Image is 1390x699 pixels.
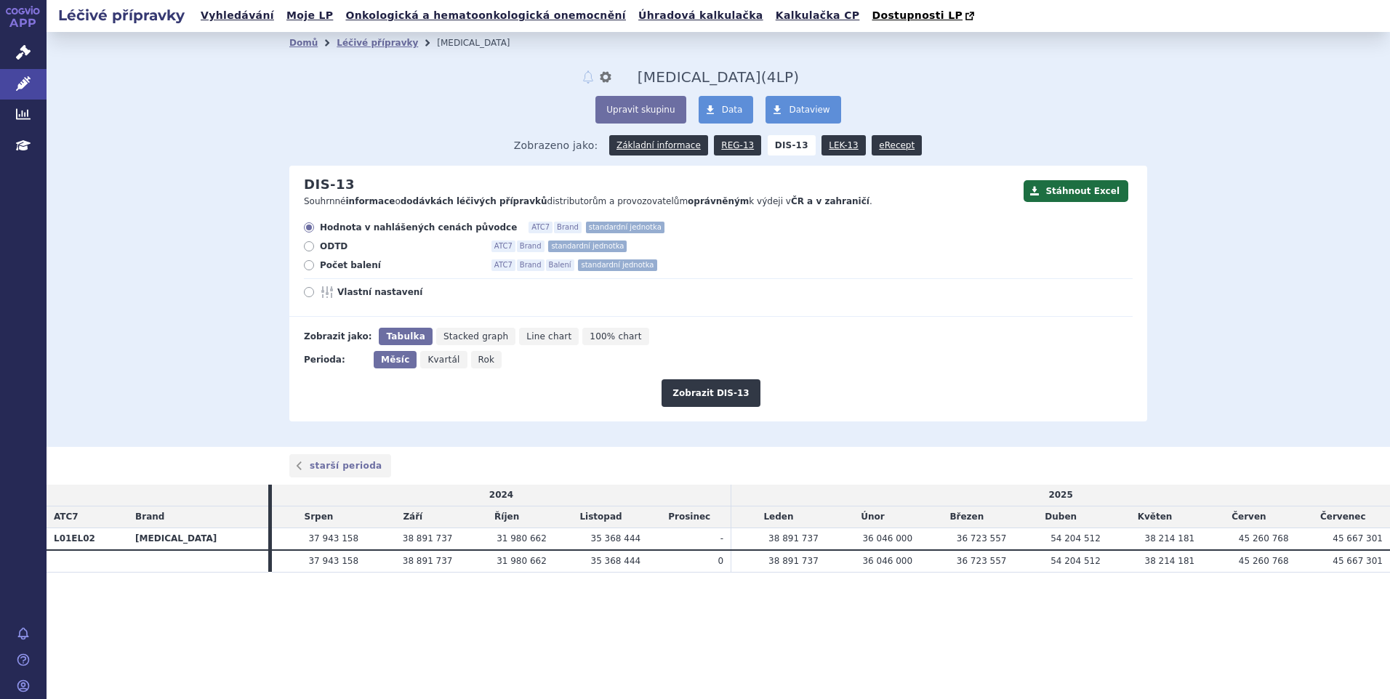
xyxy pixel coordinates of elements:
[386,331,425,342] span: Tabulka
[403,533,453,544] span: 38 891 737
[554,506,648,528] td: Listopad
[517,241,545,252] span: Brand
[862,533,912,544] span: 36 046 000
[460,506,554,528] td: Říjen
[403,556,453,566] span: 38 891 737
[826,506,920,528] td: Únor
[586,222,664,233] span: standardní jednotka
[135,512,164,522] span: Brand
[638,68,761,86] span: Calquence
[648,506,731,528] td: Prosinec
[791,196,869,206] strong: ČR a v zahraničí
[718,556,724,566] span: 0
[47,528,128,549] th: L01EL02
[722,105,743,115] span: Data
[1050,556,1101,566] span: 54 204 512
[920,506,1013,528] td: Březen
[548,241,627,252] span: standardní jednotka
[957,533,1007,544] span: 36 723 557
[578,259,656,271] span: standardní jednotka
[699,96,754,124] a: Data
[731,485,1390,506] td: 2025
[272,506,366,528] td: Srpen
[1024,180,1128,202] button: Stáhnout Excel
[554,222,582,233] span: Brand
[304,195,1016,208] p: Souhrnné o distributorům a provozovatelům k výdeji v .
[872,135,922,155] a: eRecept
[1296,506,1390,528] td: Červenec
[517,259,545,271] span: Brand
[497,556,547,566] span: 31 980 662
[789,105,829,115] span: Dataview
[491,241,515,252] span: ATC7
[768,135,816,155] strong: DIS-13
[634,6,768,25] a: Úhradová kalkulačka
[491,259,515,271] span: ATC7
[341,6,630,25] a: Onkologická a hematoonkologická onemocnění
[1333,533,1383,544] span: 45 667 301
[595,96,686,124] button: Upravit skupinu
[590,331,641,342] span: 100% chart
[731,506,826,528] td: Leden
[1050,533,1101,544] span: 54 204 512
[366,506,459,528] td: Září
[289,454,391,477] a: starší perioda
[514,135,598,155] span: Zobrazeno jako:
[1239,556,1289,566] span: 45 260 768
[320,259,480,271] span: Počet balení
[289,38,318,48] a: Domů
[346,196,395,206] strong: informace
[272,485,731,506] td: 2024
[529,222,553,233] span: ATC7
[867,6,981,26] a: Dostupnosti LP
[768,556,819,566] span: 38 891 737
[381,355,409,365] span: Měsíc
[872,9,963,21] span: Dostupnosti LP
[761,68,800,86] span: ( LP)
[401,196,547,206] strong: dodávkách léčivých přípravků
[581,68,595,86] button: notifikace
[768,533,819,544] span: 38 891 737
[546,259,574,271] span: Balení
[427,355,459,365] span: Kvartál
[443,331,508,342] span: Stacked graph
[609,135,708,155] a: Základní informace
[688,196,749,206] strong: oprávněným
[862,556,912,566] span: 36 046 000
[497,533,547,544] span: 31 980 662
[1108,506,1202,528] td: Květen
[308,533,358,544] span: 37 943 158
[1145,533,1195,544] span: 38 214 181
[304,177,355,193] h2: DIS-13
[437,32,529,54] li: Calquence
[304,328,371,345] div: Zobrazit jako:
[196,6,278,25] a: Vyhledávání
[337,286,497,298] span: Vlastní nastavení
[1014,506,1108,528] td: Duben
[1239,533,1289,544] span: 45 260 768
[128,528,268,549] th: [MEDICAL_DATA]
[308,556,358,566] span: 37 943 158
[591,556,641,566] span: 35 368 444
[282,6,337,25] a: Moje LP
[771,6,864,25] a: Kalkulačka CP
[47,5,196,25] h2: Léčivé přípravky
[662,379,760,407] button: Zobrazit DIS-13
[957,556,1007,566] span: 36 723 557
[821,135,865,155] a: LEK-13
[320,222,517,233] span: Hodnota v nahlášených cenách původce
[1202,506,1295,528] td: Červen
[304,351,366,368] div: Perioda:
[598,68,613,86] button: nastavení
[337,38,418,48] a: Léčivé přípravky
[591,533,641,544] span: 35 368 444
[526,331,571,342] span: Line chart
[714,135,761,155] a: REG-13
[320,241,480,252] span: ODTD
[1333,556,1383,566] span: 45 667 301
[478,355,495,365] span: Rok
[1145,556,1195,566] span: 38 214 181
[54,512,79,522] span: ATC7
[720,533,723,544] span: -
[766,96,840,124] a: Dataview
